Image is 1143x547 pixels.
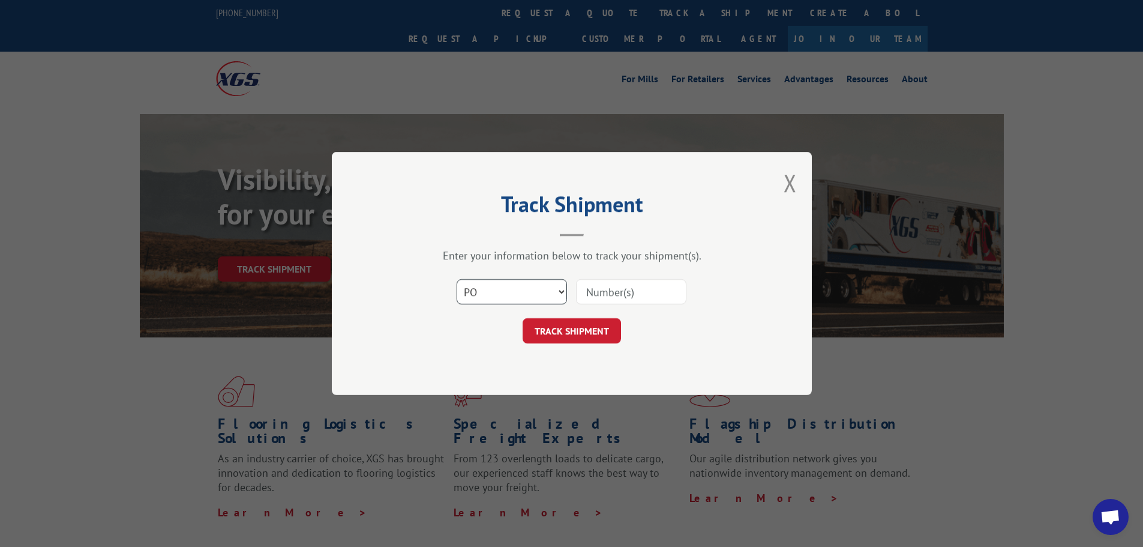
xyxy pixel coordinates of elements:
button: Close modal [784,167,797,199]
div: Open chat [1093,499,1129,535]
button: TRACK SHIPMENT [523,318,621,343]
input: Number(s) [576,279,686,304]
h2: Track Shipment [392,196,752,219]
div: Enter your information below to track your shipment(s). [392,249,752,262]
